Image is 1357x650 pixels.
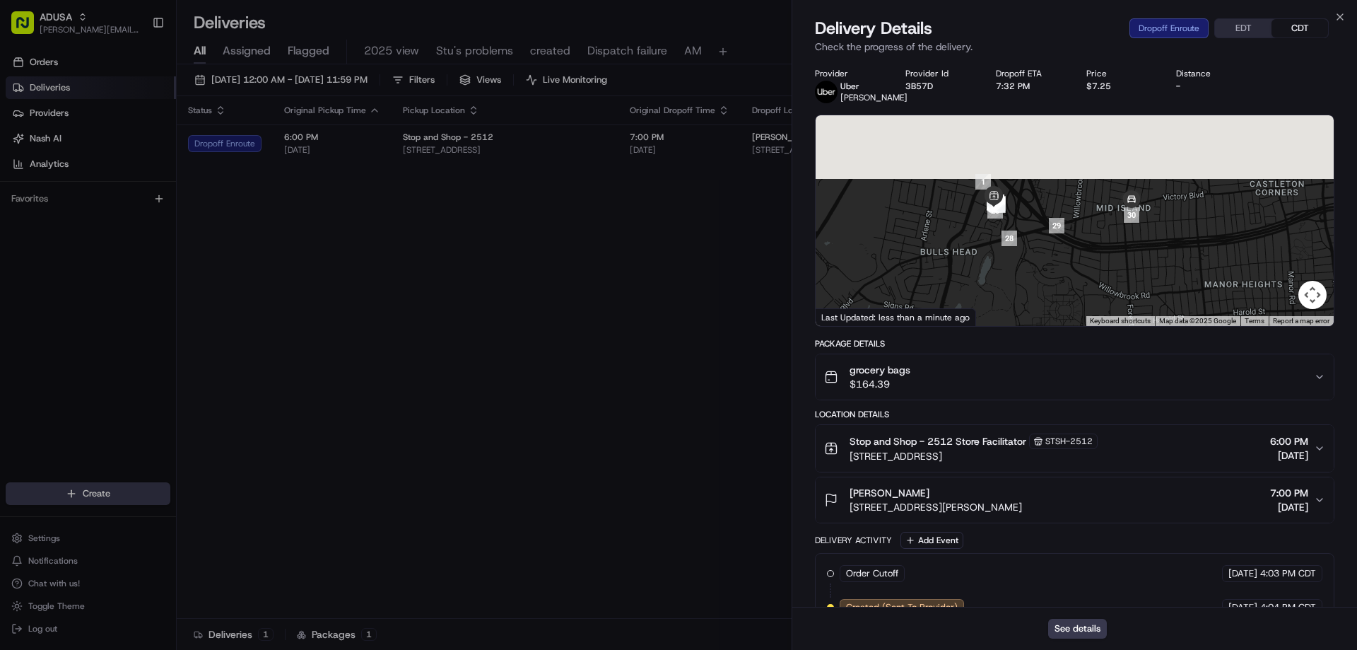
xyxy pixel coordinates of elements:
span: Order Cutoff [846,567,898,580]
span: [STREET_ADDRESS][PERSON_NAME] [850,500,1022,514]
div: 28 [1001,231,1017,246]
img: Google [819,308,866,326]
span: [STREET_ADDRESS] [850,449,1098,463]
span: API Documentation [134,205,227,219]
div: 📗 [14,207,25,218]
span: grocery bags [850,363,910,377]
a: Terms [1245,317,1264,325]
div: Delivery Activity [815,535,892,546]
button: Add Event [900,532,963,549]
div: Start new chat [48,135,232,149]
img: 1736555255976-a54dd68f-1ca7-489b-9aae-adbdc363a1c4 [14,135,40,161]
p: Welcome 👋 [14,57,257,79]
div: Price [1086,68,1154,79]
button: EDT [1215,19,1271,37]
button: Map camera controls [1298,281,1327,309]
span: Delivery Details [815,17,932,40]
div: 7:32 PM [996,81,1064,92]
div: $7.25 [1086,81,1154,92]
span: [DATE] [1228,601,1257,614]
div: 29 [1049,218,1064,233]
button: grocery bags$164.39 [816,354,1334,400]
a: Powered byPylon [100,239,171,250]
span: Created (Sent To Provider) [846,601,958,614]
div: We're available if you need us! [48,149,179,161]
span: 7:00 PM [1270,486,1308,500]
span: 4:03 PM CDT [1260,567,1316,580]
span: Map data ©2025 Google [1159,317,1236,325]
span: [PERSON_NAME] [850,486,929,500]
a: Report a map error [1273,317,1329,325]
button: See details [1048,619,1107,639]
span: [DATE] [1270,500,1308,514]
p: Check the progress of the delivery. [815,40,1334,54]
button: Stop and Shop - 2512 Store FacilitatorSTSH-2512[STREET_ADDRESS]6:00 PM[DATE] [816,425,1334,472]
div: Distance [1176,68,1244,79]
input: Clear [37,91,233,106]
span: 6:00 PM [1270,434,1308,448]
button: Keyboard shortcuts [1090,316,1151,326]
div: 1 [975,174,991,190]
a: Open this area in Google Maps (opens a new window) [819,308,866,326]
span: STSH-2512 [1045,436,1093,447]
span: [DATE] [1228,567,1257,580]
div: 16 [990,196,1006,211]
div: 30 [1124,207,1139,223]
div: Package Details [815,338,1334,349]
button: 3B57D [905,81,933,92]
div: Last Updated: less than a minute ago [816,308,976,326]
div: Location Details [815,409,1334,420]
div: - [1176,81,1244,92]
button: Start new chat [240,139,257,156]
span: Uber [840,81,859,92]
span: $164.39 [850,377,910,391]
span: [PERSON_NAME] [840,92,907,103]
button: [PERSON_NAME][STREET_ADDRESS][PERSON_NAME]7:00 PM[DATE] [816,477,1334,523]
div: Provider [815,68,883,79]
div: Dropoff ETA [996,68,1064,79]
img: Nash [14,14,42,42]
img: profile_uber_ahold_partner.png [815,81,838,103]
span: 4:04 PM CDT [1260,601,1316,614]
span: Stop and Shop - 2512 Store Facilitator [850,434,1026,448]
a: 💻API Documentation [114,199,233,225]
button: CDT [1271,19,1328,37]
div: Provider Id [905,68,973,79]
a: 📗Knowledge Base [8,199,114,225]
div: 💻 [119,207,131,218]
span: [DATE] [1270,448,1308,463]
span: Pylon [141,240,171,250]
span: Knowledge Base [28,205,108,219]
div: 26 [989,197,1005,212]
